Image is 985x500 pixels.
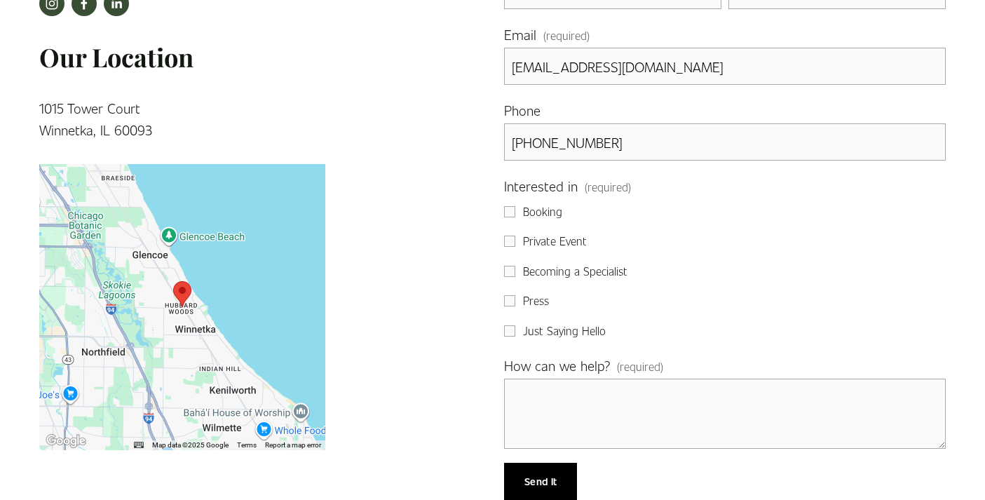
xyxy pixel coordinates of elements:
button: Send ItSend It [504,463,576,500]
span: Send It [524,475,557,488]
span: Map data ©2025 Google [152,441,229,449]
button: Keyboard shortcuts [134,440,144,450]
span: Press [523,292,549,310]
a: Terms [237,441,257,449]
span: Just Saying Hello [523,322,606,340]
span: (required) [585,178,631,196]
span: (required) [543,27,590,45]
div: Sole + Luna Wellness 1015 Tower Court Winnetka, IL, 60093, United States [173,281,191,307]
span: Phone [504,99,541,121]
input: Private Event [504,236,515,247]
span: Email [504,23,536,45]
span: How can we help? [504,354,610,376]
h3: Our Location [39,40,325,74]
span: Becoming a Specialist [523,262,627,281]
input: Booking [504,206,515,217]
a: 1015 Tower CourtWinnetka, IL 60093 [39,99,152,138]
a: Report a map error [265,441,321,449]
span: Private Event [523,232,587,250]
img: Google [43,432,89,450]
a: Open this area in Google Maps (opens a new window) [43,432,89,450]
input: Just Saying Hello [504,325,515,337]
span: Interested in [504,175,578,196]
span: (required) [617,358,663,376]
input: Press [504,295,515,306]
input: Becoming a Specialist [504,266,515,277]
span: Booking [523,203,562,221]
